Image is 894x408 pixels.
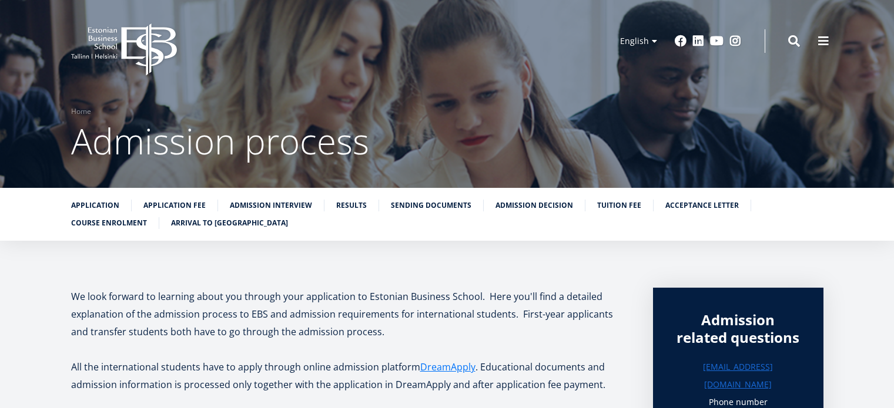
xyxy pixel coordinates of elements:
[336,200,367,211] a: Results
[677,311,800,346] div: Admission related questions
[597,200,641,211] a: Tuition fee
[71,217,147,229] a: Course enrolment
[665,200,739,211] a: Acceptance letter
[495,200,573,211] a: Admission decision
[143,200,206,211] a: Application fee
[71,117,369,165] span: Admission process
[71,106,91,117] a: Home
[230,200,312,211] a: Admission interview
[391,200,471,211] a: Sending documents
[420,358,476,376] a: DreamApply
[677,358,800,393] a: [EMAIL_ADDRESS][DOMAIN_NAME]
[71,358,630,393] p: All the international students have to apply through online admission platform . Educational docu...
[692,35,704,47] a: Linkedin
[71,288,630,340] p: We look forward to learning about you through your application to Estonian Business School. Here ...
[729,35,741,47] a: Instagram
[710,35,724,47] a: Youtube
[675,35,687,47] a: Facebook
[71,200,119,211] a: Application
[171,217,288,229] a: Arrival to [GEOGRAPHIC_DATA]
